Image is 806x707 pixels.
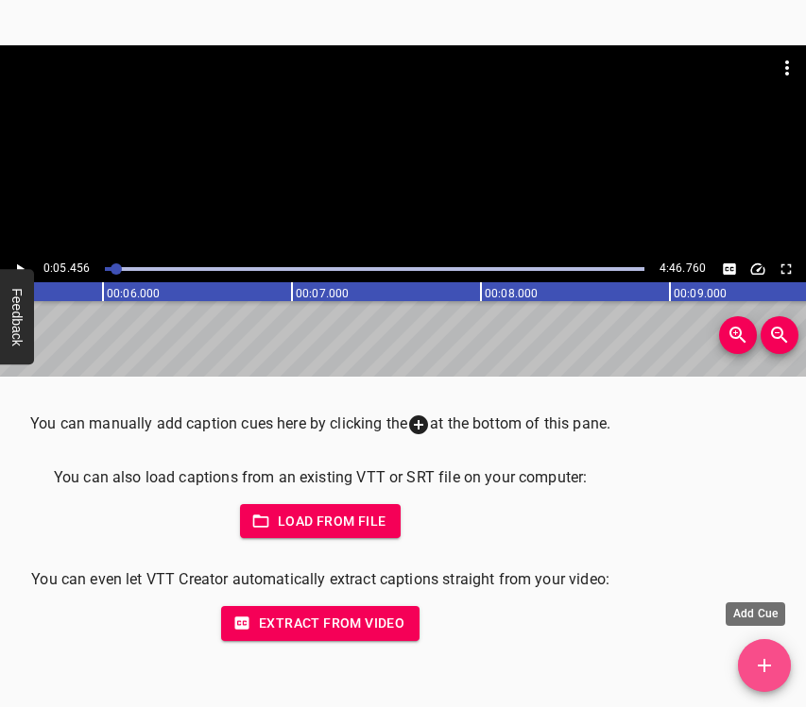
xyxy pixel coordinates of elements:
span: Extract from video [236,612,404,635]
div: Play progress [105,267,644,271]
button: Zoom In [719,316,757,354]
span: Load from file [255,510,386,533]
p: You can also load captions from an existing VTT or SRT file on your computer: [30,466,610,489]
button: Extract from video [221,606,420,641]
text: 00:08.000 [485,287,538,300]
div: Toggle Full Screen [774,257,798,281]
p: You can manually add caption cues here by clicking the at the bottom of this pane. [30,412,610,436]
text: 00:06.000 [107,287,160,300]
button: Toggle fullscreen [774,257,798,281]
text: 00:07.000 [296,287,349,300]
button: Play/Pause [8,257,32,281]
button: Change Playback Speed [746,257,770,281]
text: 00:09.000 [674,287,727,300]
button: Zoom Out [761,316,798,354]
button: Add Cue [738,639,791,692]
span: 0:05.456 [43,261,90,275]
button: Toggle captions [717,257,742,281]
button: Load from file [240,504,402,539]
span: 4:46.760 [660,261,706,275]
p: You can even let VTT Creator automatically extract captions straight from your video: [30,568,610,591]
div: Playback Speed [746,257,770,281]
